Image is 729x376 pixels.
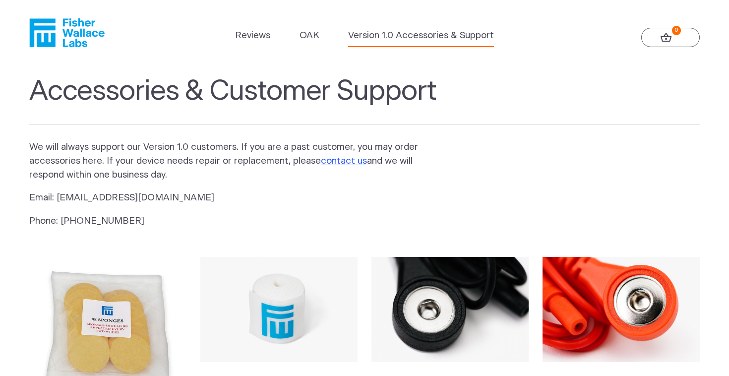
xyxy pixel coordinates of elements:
p: Phone: [PHONE_NUMBER] [29,214,434,228]
strong: 0 [672,26,681,35]
a: Version 1.0 Accessories & Support [348,29,494,43]
a: contact us [321,156,367,166]
a: Fisher Wallace [29,18,105,47]
img: Replacement Red Lead Wire [543,257,700,362]
a: Reviews [235,29,270,43]
p: Email: [EMAIL_ADDRESS][DOMAIN_NAME] [29,191,434,205]
img: Replacement Black Lead Wire [371,257,529,362]
img: Replacement Velcro Headband [200,257,358,362]
a: OAK [300,29,319,43]
a: 0 [641,28,700,48]
h1: Accessories & Customer Support [29,75,700,125]
p: We will always support our Version 1.0 customers. If you are a past customer, you may order acces... [29,140,434,182]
